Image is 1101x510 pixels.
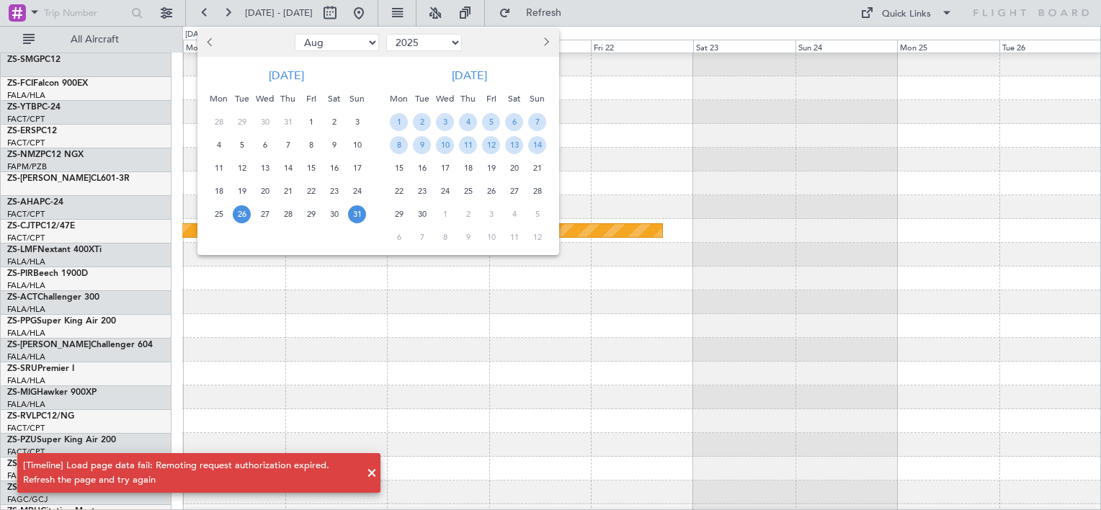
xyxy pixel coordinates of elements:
span: 21 [528,159,546,177]
div: Mon [388,87,411,110]
div: 17-8-2025 [346,156,369,179]
span: 17 [348,159,366,177]
div: 20-9-2025 [503,156,526,179]
span: 11 [459,136,477,154]
div: 24-8-2025 [346,179,369,202]
span: 20 [505,159,523,177]
div: Tue [411,87,434,110]
div: 2-9-2025 [411,110,434,133]
div: 29-8-2025 [300,202,323,225]
span: 12 [528,228,546,246]
span: 16 [413,159,431,177]
div: 12-9-2025 [480,133,503,156]
div: 15-9-2025 [388,156,411,179]
span: 2 [325,113,343,131]
span: 29 [233,113,251,131]
span: 30 [413,205,431,223]
span: 6 [505,113,523,131]
span: 2 [413,113,431,131]
span: 7 [279,136,297,154]
span: 13 [256,159,274,177]
span: 10 [436,136,454,154]
div: 22-9-2025 [388,179,411,202]
span: 29 [390,205,408,223]
div: Thu [457,87,480,110]
div: Tue [231,87,254,110]
div: 1-9-2025 [388,110,411,133]
div: Mon [208,87,231,110]
span: 22 [390,182,408,200]
div: 15-8-2025 [300,156,323,179]
span: 31 [348,205,366,223]
span: 9 [459,228,477,246]
span: 28 [279,205,297,223]
button: Previous month [203,31,219,54]
span: 25 [210,205,228,223]
div: Wed [434,87,457,110]
div: 13-9-2025 [503,133,526,156]
span: 26 [482,182,500,200]
span: 18 [210,182,228,200]
div: 9-8-2025 [323,133,346,156]
span: 28 [210,113,228,131]
span: 6 [256,136,274,154]
span: 3 [482,205,500,223]
span: 30 [256,113,274,131]
div: 28-9-2025 [526,179,549,202]
div: 8-8-2025 [300,133,323,156]
div: 3-9-2025 [434,110,457,133]
span: 14 [279,159,297,177]
div: 11-8-2025 [208,156,231,179]
div: 10-9-2025 [434,133,457,156]
span: 7 [528,113,546,131]
div: 10-8-2025 [346,133,369,156]
span: 28 [528,182,546,200]
div: 8-10-2025 [434,225,457,249]
span: 15 [302,159,320,177]
div: Sat [503,87,526,110]
span: 15 [390,159,408,177]
div: 27-9-2025 [503,179,526,202]
select: Select year [386,34,462,51]
span: 25 [459,182,477,200]
span: 30 [325,205,343,223]
span: 3 [348,113,366,131]
span: 29 [302,205,320,223]
div: 13-8-2025 [254,156,277,179]
div: 28-7-2025 [208,110,231,133]
div: Sun [526,87,549,110]
div: 25-9-2025 [457,179,480,202]
div: 14-8-2025 [277,156,300,179]
div: 2-10-2025 [457,202,480,225]
span: 18 [459,159,477,177]
span: 8 [390,136,408,154]
div: 30-7-2025 [254,110,277,133]
span: 1 [436,205,454,223]
div: 24-9-2025 [434,179,457,202]
span: 11 [505,228,523,246]
span: 5 [233,136,251,154]
div: 25-8-2025 [208,202,231,225]
div: 6-9-2025 [503,110,526,133]
span: 27 [505,182,523,200]
span: 9 [325,136,343,154]
span: 13 [505,136,523,154]
div: 10-10-2025 [480,225,503,249]
div: Thu [277,87,300,110]
div: 30-9-2025 [411,202,434,225]
span: 10 [348,136,366,154]
div: Sat [323,87,346,110]
span: 23 [413,182,431,200]
div: 26-9-2025 [480,179,503,202]
div: 19-8-2025 [231,179,254,202]
div: 1-10-2025 [434,202,457,225]
span: 19 [233,182,251,200]
span: 23 [325,182,343,200]
div: 9-9-2025 [411,133,434,156]
span: 19 [482,159,500,177]
div: 3-8-2025 [346,110,369,133]
div: 12-10-2025 [526,225,549,249]
span: 26 [233,205,251,223]
span: 8 [436,228,454,246]
div: 19-9-2025 [480,156,503,179]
